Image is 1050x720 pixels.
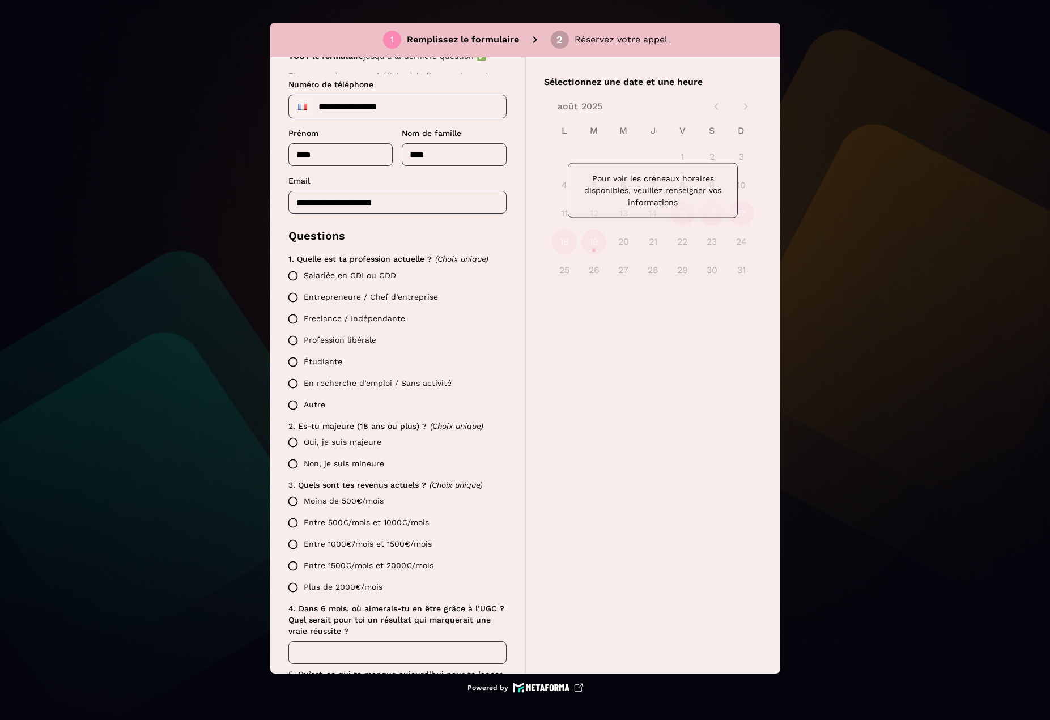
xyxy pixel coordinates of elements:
[430,480,483,489] span: (Choix unique)
[291,97,314,116] div: France: + 33
[282,453,507,475] label: Non, je suis mineure
[282,555,507,577] label: Entre 1500€/mois et 2000€/mois
[575,33,668,46] p: Réservez votre appel
[467,683,508,692] p: Powered by
[288,80,373,89] span: Numéro de téléphone
[577,173,728,208] p: Pour voir les créneaux horaires disponibles, veuillez renseigner vos informations
[282,432,507,453] label: Oui, je suis majeure
[282,287,507,308] label: Entrepreneure / Chef d’entreprise
[288,227,507,244] p: Questions
[282,491,507,512] label: Moins de 500€/mois
[282,351,507,373] label: Étudiante
[288,129,318,138] span: Prénom
[544,75,762,89] p: Sélectionnez une date et une heure
[390,35,394,45] div: 1
[282,265,507,287] label: Salariée en CDI ou CDD
[402,129,461,138] span: Nom de famille
[282,373,507,394] label: En recherche d’emploi / Sans activité
[288,421,427,431] span: 2. Es-tu majeure (18 ans ou plus) ?
[407,33,519,46] p: Remplissez le formulaire
[430,421,483,431] span: (Choix unique)
[288,254,432,263] span: 1. Quelle est ta profession actuelle ?
[282,394,507,416] label: Autre
[282,512,507,534] label: Entre 500€/mois et 1000€/mois
[282,330,507,351] label: Profession libérale
[556,35,563,45] div: 2
[288,176,310,185] span: Email
[288,480,426,489] span: 3. Quels sont tes revenus actuels ?
[282,577,507,598] label: Plus de 2000€/mois
[282,534,507,555] label: Entre 1000€/mois et 1500€/mois
[435,254,488,263] span: (Choix unique)
[282,308,507,330] label: Freelance / Indépendante
[288,70,503,92] p: Si aucun créneau ne s’affiche à la fin, pas de panique :
[288,670,505,690] span: 5. Qu’est-ce qui te manque aujourd’hui pour te lancer et atteindre tes objectifs ?
[288,604,507,636] span: 4. Dans 6 mois, où aimerais-tu en être grâce à l’UGC ? Quel serait pour toi un résultat qui marqu...
[467,683,583,693] a: Powered by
